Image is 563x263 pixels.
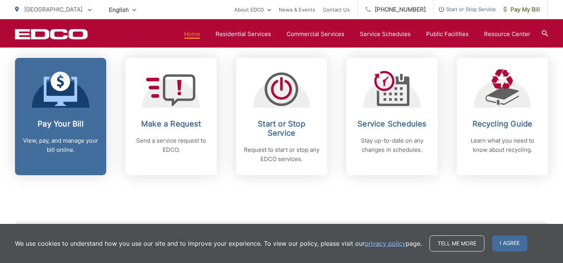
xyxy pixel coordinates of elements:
a: Contact Us [323,5,350,14]
span: I agree [492,235,527,251]
a: Recycling Guide Learn what you need to know about recycling. [457,58,548,175]
a: Pay Your Bill View, pay, and manage your bill online. [15,58,106,175]
h2: Start or Stop Service [244,119,319,138]
span: Pay My Bill [504,5,540,14]
a: Residential Services [216,30,271,39]
h2: Recycling Guide [464,119,540,128]
p: Request to start or stop any EDCO services. [244,145,319,164]
a: News & Events [279,5,315,14]
a: Tell me more [430,235,484,251]
h2: Service Schedules [354,119,430,128]
a: Service Schedules [360,30,411,39]
a: Commercial Services [286,30,344,39]
p: Send a service request to EDCO. [133,136,209,155]
p: View, pay, and manage your bill online. [23,136,99,155]
p: We use cookies to understand how you use our site and to improve your experience. To view our pol... [15,239,422,248]
h2: Pay Your Bill [23,119,99,128]
span: English [103,3,142,16]
h2: Make a Request [133,119,209,128]
a: privacy policy [365,239,406,248]
a: Service Schedules Stay up-to-date on any changes in schedules. [346,58,438,175]
a: About EDCO [234,5,271,14]
a: Resource Center [484,30,530,39]
a: EDCD logo. Return to the homepage. [15,29,88,39]
p: Learn what you need to know about recycling. [464,136,540,155]
a: Home [184,30,200,39]
p: Stay up-to-date on any changes in schedules. [354,136,430,155]
a: Make a Request Send a service request to EDCO. [125,58,217,175]
span: [GEOGRAPHIC_DATA] [24,6,82,13]
a: Public Facilities [426,30,469,39]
